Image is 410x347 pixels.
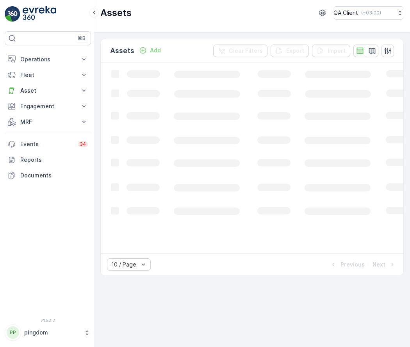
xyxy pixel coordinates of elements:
[20,55,75,63] p: Operations
[5,67,91,83] button: Fleet
[329,260,365,269] button: Previous
[23,6,56,22] img: logo_light-DOdMpM7g.png
[24,329,80,336] p: pingdom
[340,261,365,268] p: Previous
[5,136,91,152] a: Events34
[20,156,88,164] p: Reports
[213,45,267,57] button: Clear Filters
[373,261,385,268] p: Next
[372,260,397,269] button: Next
[20,71,75,79] p: Fleet
[78,35,86,41] p: ⌘B
[7,326,19,339] div: PP
[80,141,86,147] p: 34
[20,87,75,95] p: Asset
[5,324,91,341] button: PPpingdom
[100,7,132,19] p: Assets
[333,6,404,20] button: QA Client(+03:00)
[5,152,91,168] a: Reports
[286,47,304,55] p: Export
[136,46,164,55] button: Add
[5,6,20,22] img: logo
[271,45,309,57] button: Export
[20,102,75,110] p: Engagement
[150,47,161,54] p: Add
[312,45,350,57] button: Import
[229,47,263,55] p: Clear Filters
[5,114,91,130] button: MRF
[328,47,346,55] p: Import
[333,9,358,17] p: QA Client
[20,118,75,126] p: MRF
[20,140,73,148] p: Events
[361,10,381,16] p: ( +03:00 )
[5,83,91,98] button: Asset
[5,318,91,323] span: v 1.52.2
[5,168,91,183] a: Documents
[110,45,134,56] p: Assets
[20,172,88,179] p: Documents
[5,98,91,114] button: Engagement
[5,52,91,67] button: Operations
